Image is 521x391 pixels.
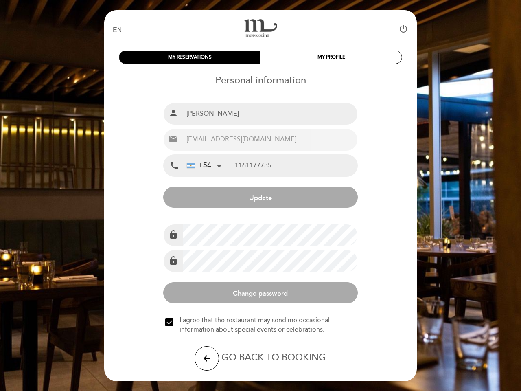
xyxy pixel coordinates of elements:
[398,24,408,37] button: power_settings_new
[169,256,178,266] i: lock
[202,354,212,363] i: arrow_back
[187,160,211,171] div: +54
[183,103,357,125] input: Full name
[163,187,357,208] button: Update
[221,352,326,364] span: GO BACK TO BOOKING
[398,24,408,34] i: power_settings_new
[104,75,417,86] h2: Personal information
[210,19,311,42] a: Mess Cocina
[119,51,260,64] div: MY RESERVATIONS
[169,230,178,239] i: lock
[235,155,357,176] input: Mobile Phone
[183,129,357,150] input: Email
[180,316,355,334] span: I agree that the restaurant may send me occasional information about special events or celebrations.
[169,108,178,118] i: person
[163,282,357,303] button: Change password
[169,160,179,171] i: local_phone
[195,346,219,371] button: arrow_back
[260,51,402,64] div: MY PROFILE
[169,134,178,144] i: email
[184,155,224,176] div: Argentina: +54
